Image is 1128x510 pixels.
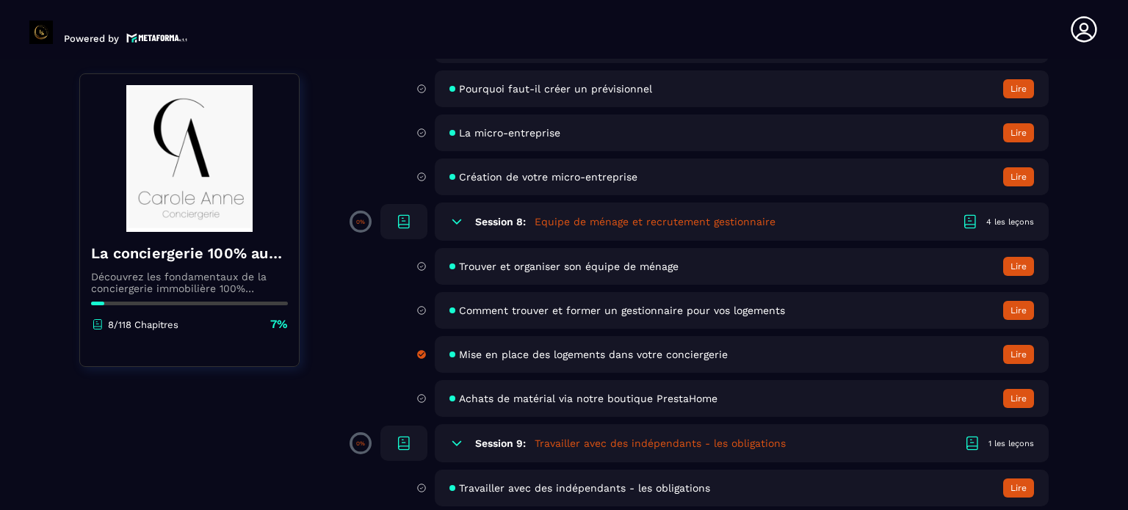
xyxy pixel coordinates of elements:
button: Lire [1003,301,1034,320]
span: Achats de matérial via notre boutique PrestaHome [459,393,717,404]
div: 4 les leçons [986,216,1034,227]
div: 1 les leçons [988,438,1034,449]
h4: La conciergerie 100% automatisée [91,243,288,263]
span: Création de votre micro-entreprise [459,171,637,183]
p: Découvrez les fondamentaux de la conciergerie immobilière 100% automatisée. Cette formation est c... [91,271,288,294]
img: banner [91,85,288,232]
p: 7% [270,316,288,332]
span: Pourquoi faut-il créer un prévisionnel [459,83,652,95]
span: Trouver et organiser son équipe de ménage [459,261,679,272]
button: Lire [1003,389,1034,408]
img: logo [126,32,188,44]
span: Travailler avec des indépendants - les obligations [459,482,710,494]
p: 0% [356,440,365,447]
span: La micro-entreprise [459,127,560,139]
button: Lire [1003,478,1034,498]
span: Comment trouver et former un gestionnaire pour vos logements [459,305,785,316]
span: Mise en place des logements dans votre conciergerie [459,349,728,360]
h6: Session 8: [475,216,526,227]
h5: Equipe de ménage et recrutement gestionnaire [535,214,775,229]
p: 8/118 Chapitres [108,319,178,330]
h6: Session 9: [475,437,526,449]
img: logo-branding [29,21,53,44]
button: Lire [1003,345,1034,364]
p: Powered by [64,33,119,44]
button: Lire [1003,257,1034,276]
button: Lire [1003,123,1034,142]
h5: Travailler avec des indépendants - les obligations [535,436,786,451]
button: Lire [1003,79,1034,98]
p: 0% [356,219,365,225]
button: Lire [1003,167,1034,186]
